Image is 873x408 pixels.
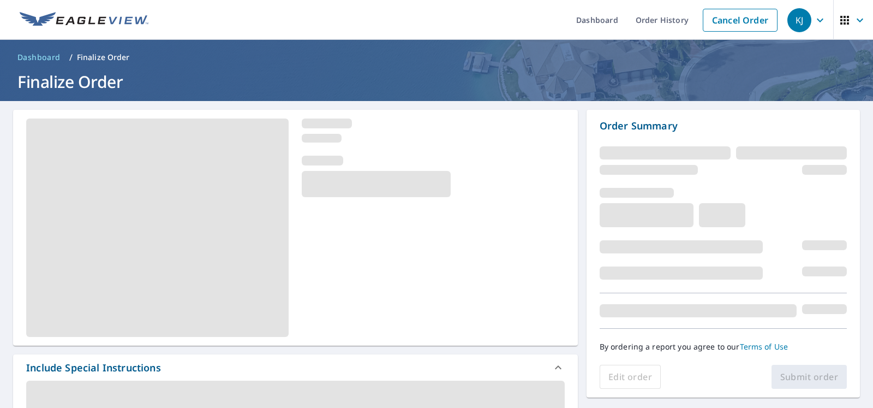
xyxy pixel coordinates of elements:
h1: Finalize Order [13,70,860,93]
p: By ordering a report you agree to our [600,342,847,352]
nav: breadcrumb [13,49,860,66]
p: Finalize Order [77,52,130,63]
a: Cancel Order [703,9,778,32]
div: KJ [787,8,811,32]
div: Include Special Instructions [13,354,578,381]
a: Terms of Use [740,341,788,352]
div: Include Special Instructions [26,360,161,375]
span: Dashboard [17,52,61,63]
img: EV Logo [20,12,148,28]
li: / [69,51,73,64]
a: Dashboard [13,49,65,66]
p: Order Summary [600,119,847,133]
